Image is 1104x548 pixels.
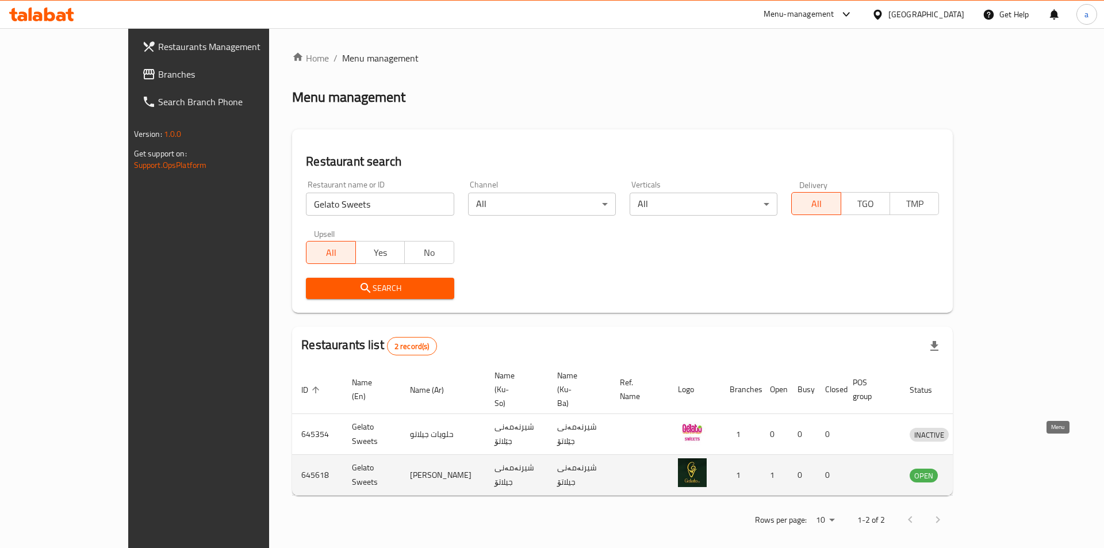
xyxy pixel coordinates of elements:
h2: Menu management [292,88,405,106]
button: Search [306,278,454,299]
li: / [333,51,338,65]
td: شیرنەمەنی جیلاتۆ [485,455,548,496]
p: 1-2 of 2 [857,513,885,527]
th: Closed [816,365,844,414]
td: [PERSON_NAME] [401,455,485,496]
td: حلويات جيلاتو [401,414,485,455]
span: All [796,196,836,212]
td: 1 [720,414,761,455]
span: ID [301,383,323,397]
td: 0 [816,414,844,455]
td: 0 [788,414,816,455]
td: 0 [761,414,788,455]
div: All [468,193,616,216]
a: Branches [133,60,313,88]
span: Search [315,281,444,296]
div: All [630,193,777,216]
span: a [1084,8,1088,21]
span: TMP [895,196,934,212]
td: شیرنەمەنی جێلاتۆ [548,414,611,455]
td: شیرنەمەنی جیلاتۆ [548,455,611,496]
p: Rows per page: [755,513,807,527]
button: All [306,241,355,264]
td: 0 [816,455,844,496]
span: POS group [853,375,887,403]
span: All [311,244,351,261]
span: 1.0.0 [164,127,182,141]
label: Upsell [314,229,335,237]
button: Yes [355,241,405,264]
input: Search for restaurant name or ID.. [306,193,454,216]
div: Menu-management [764,7,834,21]
td: 1 [720,455,761,496]
h2: Restaurants list [301,336,436,355]
span: Get support on: [134,146,187,161]
button: All [791,192,841,215]
label: Delivery [799,181,828,189]
div: Rows per page: [811,512,839,529]
img: Gelato Sweets [678,417,707,446]
button: TGO [841,192,890,215]
span: TGO [846,196,885,212]
button: No [404,241,454,264]
div: Export file [921,332,948,360]
td: 0 [788,455,816,496]
span: Name (Ar) [410,383,459,397]
th: Branches [720,365,761,414]
span: Branches [158,67,304,81]
a: Support.OpsPlatform [134,158,207,173]
span: No [409,244,449,261]
h2: Restaurant search [306,153,939,170]
a: Search Branch Phone [133,88,313,116]
nav: breadcrumb [292,51,953,65]
span: Menu management [342,51,419,65]
table: enhanced table [292,365,1002,496]
td: Gelato Sweets [343,455,401,496]
span: 2 record(s) [388,341,436,352]
span: OPEN [910,469,938,482]
a: Restaurants Management [133,33,313,60]
span: Name (Ku-Ba) [557,369,597,410]
span: Version: [134,127,162,141]
img: Gelato Sweets [678,458,707,487]
td: 645618 [292,455,343,496]
span: INACTIVE [910,428,949,442]
span: Yes [361,244,400,261]
th: Open [761,365,788,414]
span: Search Branch Phone [158,95,304,109]
div: [GEOGRAPHIC_DATA] [888,8,964,21]
span: Name (Ku-So) [494,369,534,410]
span: Status [910,383,947,397]
button: TMP [890,192,939,215]
td: 645354 [292,414,343,455]
th: Logo [669,365,720,414]
span: Ref. Name [620,375,655,403]
td: Gelato Sweets [343,414,401,455]
div: Total records count [387,337,437,355]
td: شیرنەمەنی جێلاتۆ [485,414,548,455]
span: Name (En) [352,375,387,403]
td: 1 [761,455,788,496]
th: Busy [788,365,816,414]
span: Restaurants Management [158,40,304,53]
